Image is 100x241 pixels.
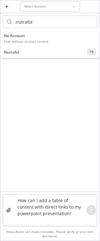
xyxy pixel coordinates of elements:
span: Nutrafol [4,50,19,55]
div: Chat without account context. [4,40,96,44]
svg: Search [7,19,12,24]
div: TR [87,49,96,55]
span: Select Account [24,4,46,8]
div: Nova Assist can make mistakes. Please verify at your own discretion. [3,230,97,238]
button: Create a new chat [2,2,12,12]
span: No Account [4,33,25,38]
button: No AccountChat without account context. [0,31,100,46]
input: Search accounts... [12,16,97,28]
button: Select Account [20,2,80,12]
textarea: How can I add a table of content with direct links to my powerpoint presentation? [14,195,86,226]
button: NutrafolTR [0,46,100,58]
